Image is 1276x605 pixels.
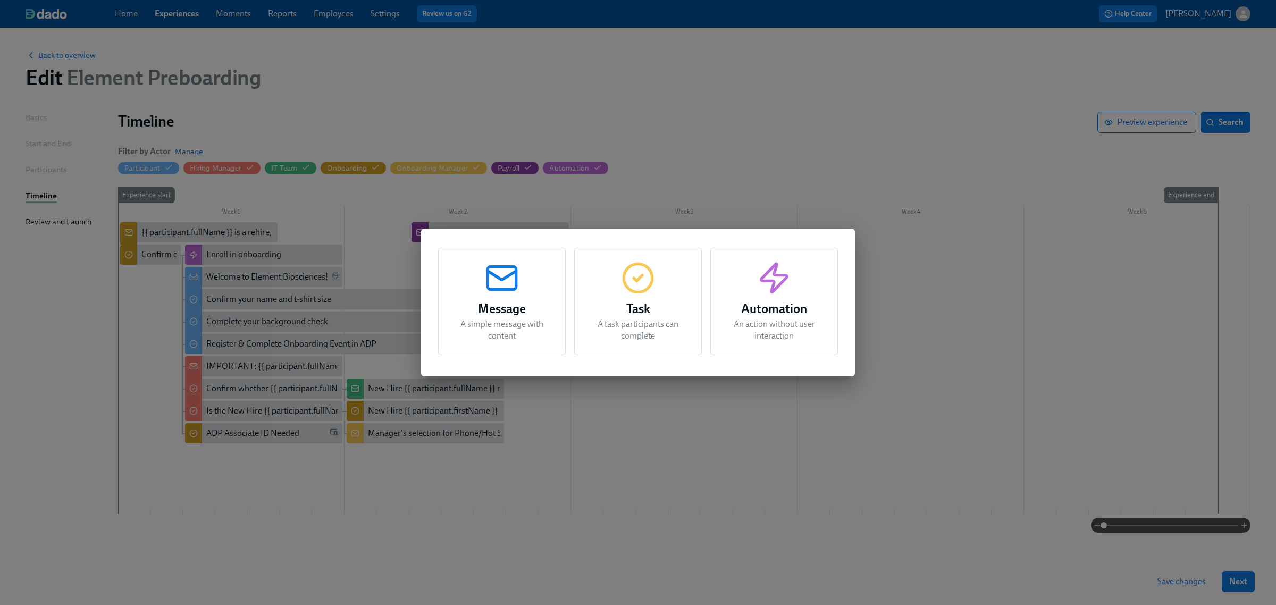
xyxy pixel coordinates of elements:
[710,248,838,355] button: AutomationAn action without user interaction
[574,248,702,355] button: TaskA task participants can complete
[724,299,825,318] h3: Automation
[451,318,552,342] p: A simple message with content
[587,299,689,318] h3: Task
[451,299,552,318] h3: Message
[724,318,825,342] p: An action without user interaction
[438,248,566,355] button: MessageA simple message with content
[587,318,689,342] p: A task participants can complete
